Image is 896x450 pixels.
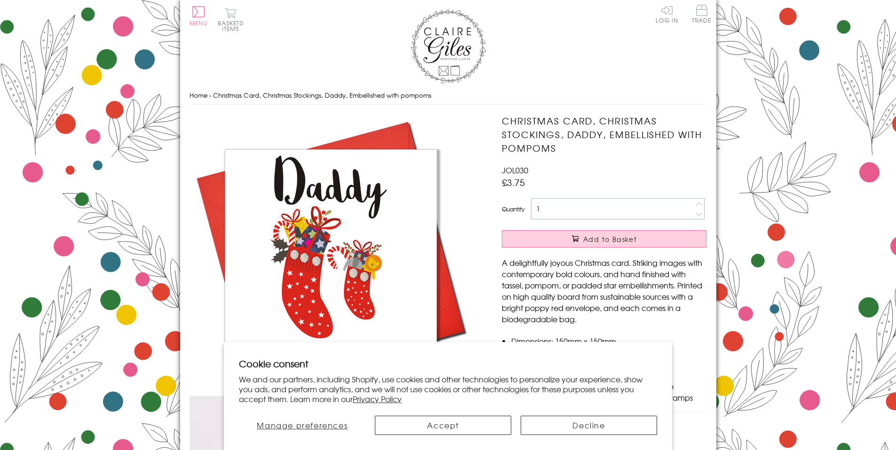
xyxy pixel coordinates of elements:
span: Trade [692,5,712,23]
nav: breadcrumbs [190,86,707,105]
h2: Cookie consent [239,357,657,370]
button: Decline [521,416,657,435]
h1: Christmas Card, Christmas Stockings, Daddy, Embellished with pompoms [502,114,706,155]
img: Christmas Card, Christmas Stockings, Daddy, Embellished with pompoms [190,114,472,396]
span: Add to Basket [583,234,637,244]
p: We and our partners, including Shopify, use cookies and other technologies to personalize your ex... [239,374,657,403]
a: Privacy Policy [353,393,402,404]
span: 0 items [222,19,244,33]
a: Trade [692,5,712,25]
label: Quantity [502,205,524,213]
button: Accept [375,416,511,435]
button: Menu [190,6,208,26]
p: A delightfully joyous Christmas card. Striking images with contemporary bold colours, and hand fi... [502,257,706,325]
span: Manage preferences [257,419,348,431]
span: Menu [190,19,208,27]
button: Manage preferences [239,416,365,435]
a: Log In [656,5,678,23]
img: Claire Giles Greetings Cards [411,9,486,84]
li: Dimensions: 150mm x 150mm [511,335,706,347]
span: › [209,91,211,100]
span: Christmas Card, Christmas Stockings, Daddy, Embellished with pompoms [213,91,431,100]
span: £3.75 [502,176,525,189]
span: JOL030 [502,164,528,176]
a: Home [190,91,207,100]
button: Basket0 items [218,8,244,31]
button: Add to Basket [502,230,706,248]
